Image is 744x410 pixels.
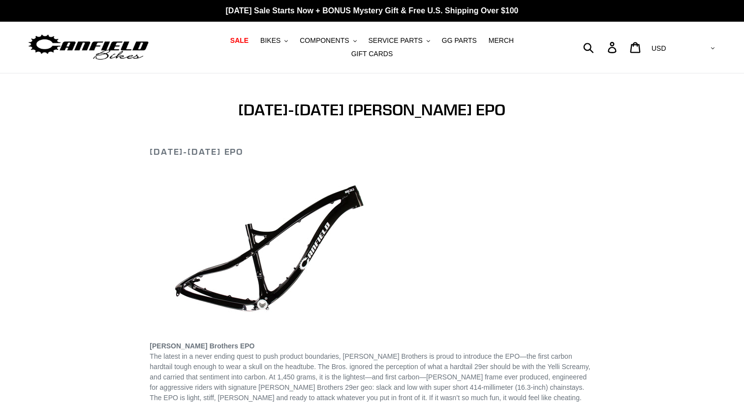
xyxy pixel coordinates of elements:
a: MERCH [484,34,519,47]
h2: [DATE]-[DATE] EPO [150,146,594,157]
b: [PERSON_NAME] Brothers EPO [150,342,254,350]
button: BIKES [255,34,293,47]
h1: [DATE]-[DATE] [PERSON_NAME] EPO [150,101,594,119]
span: MERCH [489,36,514,45]
span: GG PARTS [442,36,477,45]
img: Canfield Bikes [27,32,150,63]
span: SERVICE PARTS [368,36,422,45]
a: GG PARTS [437,34,482,47]
span: COMPONENTS [300,36,349,45]
span: GIFT CARDS [351,50,393,58]
a: GIFT CARDS [346,47,398,61]
span: The latest in a never ending quest to push product boundaries, [PERSON_NAME] Brothers is proud to... [150,352,590,402]
a: SALE [225,34,253,47]
span: BIKES [260,36,280,45]
button: COMPONENTS [295,34,361,47]
span: SALE [230,36,248,45]
input: Search [589,36,614,58]
button: SERVICE PARTS [363,34,434,47]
